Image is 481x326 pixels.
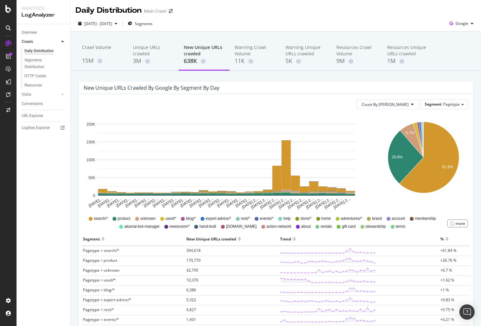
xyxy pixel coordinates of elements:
[22,29,37,36] div: Overview
[24,57,60,70] div: Segments Distribution
[184,57,224,65] div: 638K
[22,29,66,36] a: Overview
[447,18,476,29] button: Google
[124,224,160,229] span: akamai-bot-manager
[186,277,198,283] span: 10,376
[186,258,201,263] span: 170,770
[459,304,475,320] div: Open Intercom Messenger
[186,287,196,293] span: 6,386
[88,176,95,180] text: 50K
[280,234,291,244] div: Trend
[260,216,273,221] span: events/*
[285,44,326,57] div: Warning Unique URLs crawled
[169,224,189,229] span: newsroom/*
[387,57,428,65] div: 1M
[93,193,95,198] text: 0
[387,44,428,57] div: Resources Unique URLs crawled
[392,155,403,159] text: 26.8%
[22,38,33,45] div: Crawls
[86,122,95,127] text: 200K
[22,125,66,131] a: Logfiles Explorer
[320,224,332,229] span: rentals
[379,114,468,210] svg: A chart.
[440,287,449,293] span: +1 %
[321,216,331,221] span: home
[266,224,291,229] span: action-network
[94,216,108,221] span: search/*
[199,224,216,229] span: hand-built
[341,216,362,221] span: adventures/*
[425,101,442,107] span: Segment
[22,125,50,131] div: Logfiles Explorer
[82,57,123,65] div: 15M
[392,216,405,221] span: account
[440,258,457,263] span: +26.76 %
[440,277,454,283] span: +1.62 %
[144,8,166,14] div: Main Crawl
[415,216,436,221] span: membership
[24,48,54,54] div: Daily Distribution
[83,287,115,293] span: Pagetype = blog/*
[372,216,382,221] span: brand
[396,224,405,229] span: terms
[226,224,257,229] span: [DOMAIN_NAME]
[140,216,155,221] span: unknown
[186,216,196,221] span: blog/*
[83,248,119,253] span: Pagetype = search/*
[186,317,196,322] span: 1,401
[336,44,377,57] div: Resources Crawl Volume
[24,48,66,54] a: Daily Distribution
[165,216,176,221] span: used/*
[83,234,100,244] div: Segment
[283,216,291,221] span: help
[118,216,130,221] span: product
[135,21,153,26] span: Segments
[133,44,174,57] div: Unique URLs crawled
[342,224,355,229] span: gift-card
[456,221,465,226] div: more
[186,297,196,302] span: 5,322
[84,21,112,26] span: [DATE] - [DATE]
[84,114,369,210] svg: A chart.
[241,216,250,221] span: rest/*
[22,11,65,19] div: LogAnalyzer
[125,18,155,29] button: Segments
[356,99,419,109] button: Count By [PERSON_NAME]
[83,297,131,302] span: Pagetype = expert-advice/*
[440,234,444,244] div: %
[86,140,95,144] text: 150K
[300,216,312,221] span: store/*
[186,248,201,253] span: 394,618
[440,297,454,302] span: +0.83 %
[235,44,275,57] div: Warning Crawl Volume
[440,248,457,253] span: +61.84 %
[133,57,174,65] div: 3M
[440,307,454,312] span: +0.75 %
[186,234,236,244] div: New Unique URLs crawled
[235,57,275,65] div: 11K
[76,5,141,16] div: Daily Distribution
[22,113,66,119] a: URL Explorer
[362,102,409,107] span: Count By Day
[301,224,311,229] span: about
[366,224,386,229] span: stewardship
[22,113,43,119] div: URL Explorer
[22,101,43,107] div: Conversions
[186,307,196,312] span: 4,827
[440,317,454,322] span: +0.21 %
[24,82,66,89] a: Resources
[22,91,31,98] div: Visits
[83,317,119,322] span: Pagetype = events/*
[22,101,66,107] a: Conversions
[76,18,120,29] button: [DATE] - [DATE]
[83,307,114,312] span: Pagetype = rest/*
[24,73,66,80] a: HTTP Codes
[82,44,123,56] div: Crawl Volume
[336,57,377,65] div: 9M
[84,85,219,91] div: New Unique URLs crawled by google by Segment by Day
[406,131,415,135] text: 6.7%
[22,91,59,98] a: Visits
[184,44,224,57] div: New Unique URLs crawled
